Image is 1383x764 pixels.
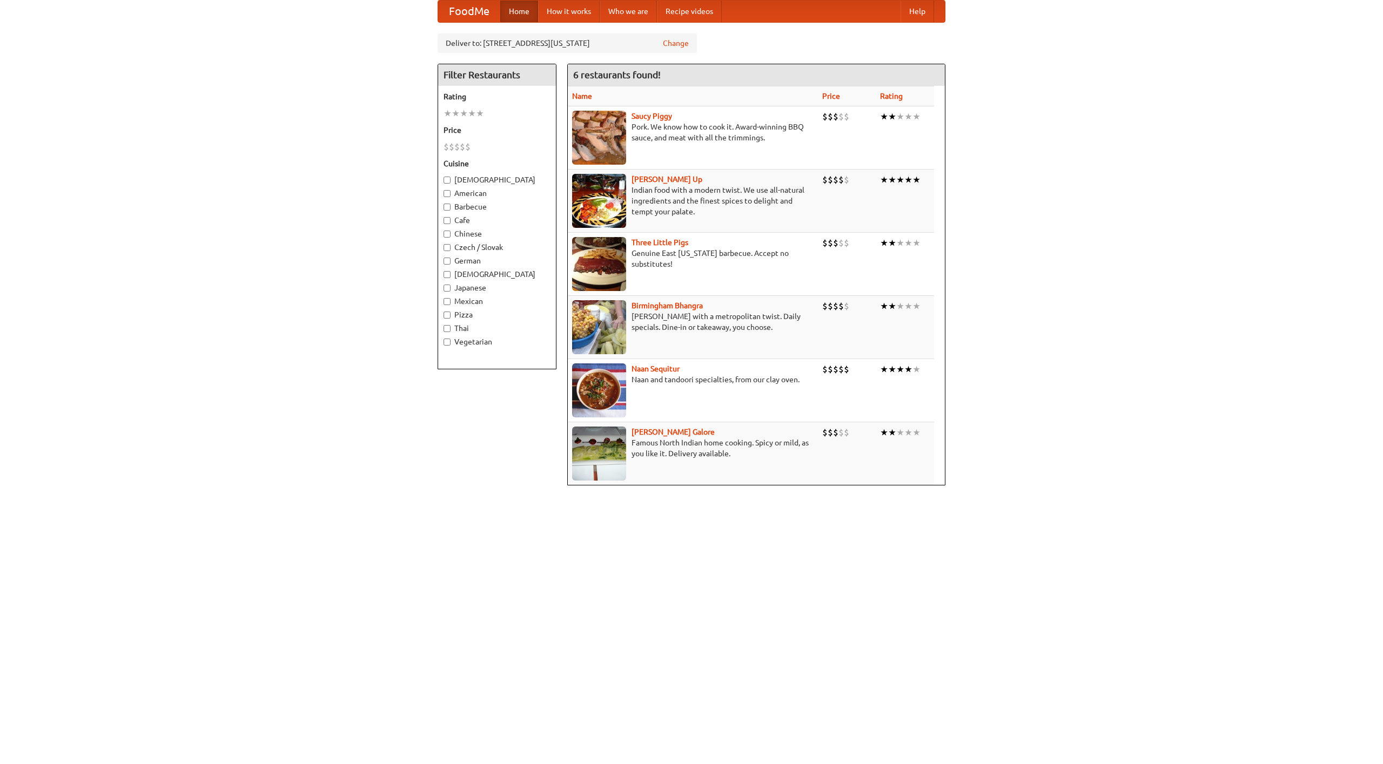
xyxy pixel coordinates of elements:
[444,91,550,102] h5: Rating
[572,374,814,385] p: Naan and tandoori specialties, from our clay oven.
[844,363,849,375] li: $
[896,237,904,249] li: ★
[888,237,896,249] li: ★
[632,238,688,247] a: Three Little Pigs
[912,363,921,375] li: ★
[444,258,451,265] input: German
[904,174,912,186] li: ★
[833,427,838,438] li: $
[444,336,550,347] label: Vegetarian
[828,174,833,186] li: $
[880,92,903,100] a: Rating
[822,92,840,100] a: Price
[901,1,934,22] a: Help
[888,111,896,123] li: ★
[828,111,833,123] li: $
[572,427,626,481] img: currygalore.jpg
[572,185,814,217] p: Indian food with a modern twist. We use all-natural ingredients and the finest spices to delight ...
[444,242,550,253] label: Czech / Slovak
[444,177,451,184] input: [DEMOGRAPHIC_DATA]
[833,363,838,375] li: $
[896,427,904,438] li: ★
[833,111,838,123] li: $
[444,231,451,238] input: Chinese
[444,309,550,320] label: Pizza
[438,1,500,22] a: FoodMe
[828,427,833,438] li: $
[880,111,888,123] li: ★
[438,64,556,86] h4: Filter Restaurants
[438,33,697,53] div: Deliver to: [STREET_ADDRESS][US_STATE]
[460,141,465,153] li: $
[632,301,703,310] a: Birmingham Bhangra
[444,125,550,136] h5: Price
[880,174,888,186] li: ★
[896,174,904,186] li: ★
[572,311,814,333] p: [PERSON_NAME] with a metropolitan twist. Daily specials. Dine-in or takeaway, you choose.
[573,70,661,80] ng-pluralize: 6 restaurants found!
[896,111,904,123] li: ★
[844,300,849,312] li: $
[572,92,592,100] a: Name
[572,248,814,269] p: Genuine East [US_STATE] barbecue. Accept no substitutes!
[632,112,672,120] a: Saucy Piggy
[572,363,626,417] img: naansequitur.jpg
[822,111,828,123] li: $
[844,427,849,438] li: $
[632,175,702,184] a: [PERSON_NAME] Up
[449,141,454,153] li: $
[904,111,912,123] li: ★
[838,427,844,438] li: $
[822,427,828,438] li: $
[572,237,626,291] img: littlepigs.jpg
[444,228,550,239] label: Chinese
[444,141,449,153] li: $
[828,363,833,375] li: $
[444,298,451,305] input: Mexican
[632,364,680,373] a: Naan Sequitur
[663,38,689,49] a: Change
[880,427,888,438] li: ★
[838,363,844,375] li: $
[444,312,451,319] input: Pizza
[444,217,451,224] input: Cafe
[444,325,451,332] input: Thai
[444,158,550,169] h5: Cuisine
[444,188,550,199] label: American
[444,174,550,185] label: [DEMOGRAPHIC_DATA]
[822,300,828,312] li: $
[896,363,904,375] li: ★
[444,323,550,334] label: Thai
[465,141,471,153] li: $
[838,174,844,186] li: $
[444,204,451,211] input: Barbecue
[444,244,451,251] input: Czech / Slovak
[444,201,550,212] label: Barbecue
[572,437,814,459] p: Famous North Indian home cooking. Spicy or mild, as you like it. Delivery available.
[454,141,460,153] li: $
[904,427,912,438] li: ★
[844,174,849,186] li: $
[444,285,451,292] input: Japanese
[880,363,888,375] li: ★
[844,237,849,249] li: $
[838,300,844,312] li: $
[822,363,828,375] li: $
[896,300,904,312] li: ★
[452,107,460,119] li: ★
[888,300,896,312] li: ★
[888,427,896,438] li: ★
[880,237,888,249] li: ★
[828,300,833,312] li: $
[822,174,828,186] li: $
[904,300,912,312] li: ★
[444,269,550,280] label: [DEMOGRAPHIC_DATA]
[904,237,912,249] li: ★
[444,296,550,307] label: Mexican
[844,111,849,123] li: $
[444,282,550,293] label: Japanese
